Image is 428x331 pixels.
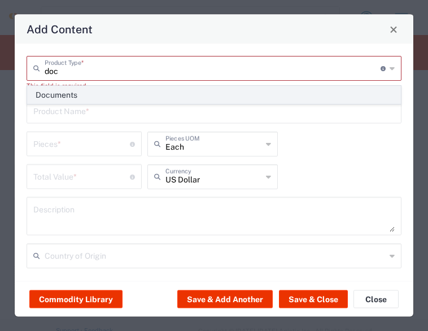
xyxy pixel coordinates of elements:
button: Commodity Library [29,290,123,308]
button: Close [353,290,399,308]
button: Save & Add Another [177,290,273,308]
button: Save & Close [279,290,348,308]
span: Documents [28,86,401,104]
button: Close [386,21,401,37]
h4: Add Content [27,21,93,37]
div: This field is required [27,81,401,91]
